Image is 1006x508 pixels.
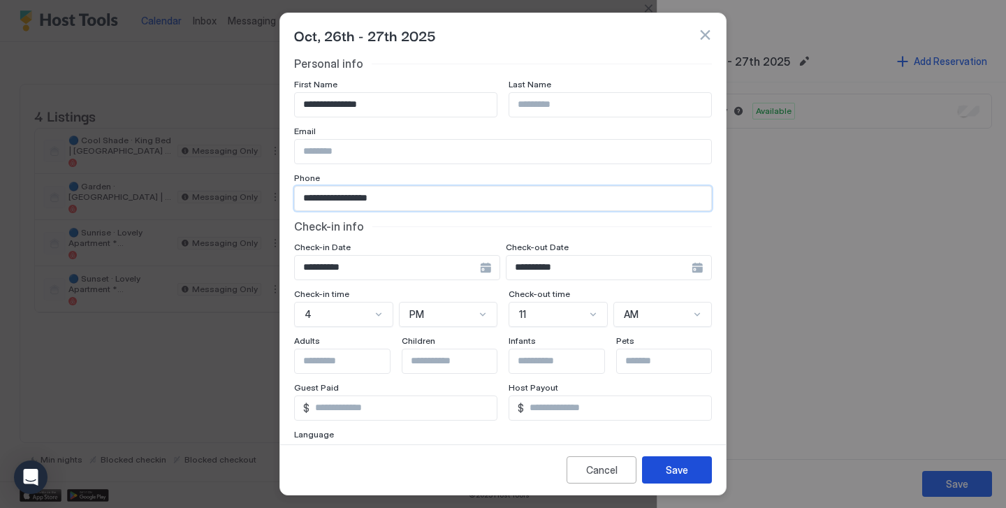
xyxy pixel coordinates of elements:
[294,79,337,89] span: First Name
[294,173,320,183] span: Phone
[624,308,639,321] span: AM
[567,456,636,484] button: Cancel
[295,256,480,280] input: Input Field
[294,289,349,299] span: Check-in time
[509,79,551,89] span: Last Name
[506,256,692,280] input: Input Field
[509,289,570,299] span: Check-out time
[642,456,712,484] button: Save
[509,335,536,346] span: Infants
[506,242,569,252] span: Check-out Date
[295,93,497,117] input: Input Field
[294,219,364,233] span: Check-in info
[586,463,618,477] div: Cancel
[402,335,435,346] span: Children
[518,402,524,414] span: $
[294,382,339,393] span: Guest Paid
[519,308,526,321] span: 11
[402,349,517,373] input: Input Field
[309,396,497,420] input: Input Field
[294,429,334,440] span: Language
[294,335,320,346] span: Adults
[509,93,711,117] input: Input Field
[294,242,351,252] span: Check-in Date
[295,140,711,164] input: Input Field
[524,396,711,420] input: Input Field
[409,308,424,321] span: PM
[305,308,312,321] span: 4
[509,349,624,373] input: Input Field
[294,57,363,71] span: Personal info
[294,126,316,136] span: Email
[295,349,409,373] input: Input Field
[617,349,731,373] input: Input Field
[14,460,48,494] div: Open Intercom Messenger
[509,382,558,393] span: Host Payout
[666,463,688,477] div: Save
[295,187,711,210] input: Input Field
[294,24,436,45] span: Oct, 26th - 27th 2025
[303,402,309,414] span: $
[616,335,634,346] span: Pets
